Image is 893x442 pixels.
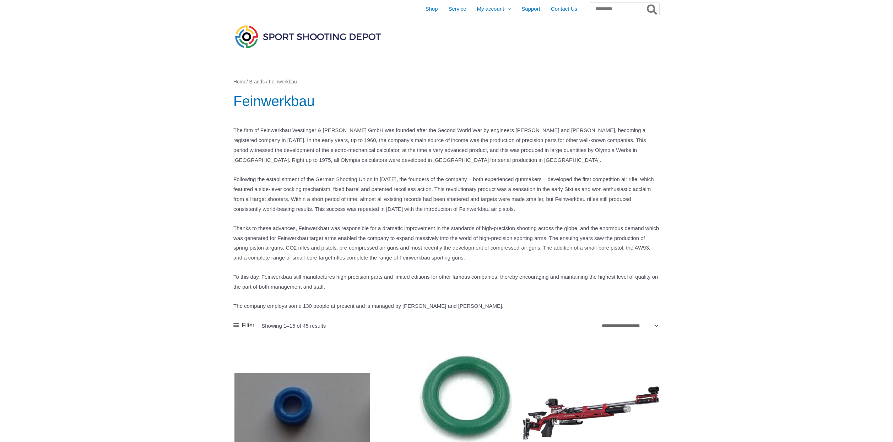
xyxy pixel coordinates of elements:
[233,272,660,292] p: To this day, Feinwerkbau still manufactures high precision parts and limited editions for other f...
[233,301,660,311] p: The company employs some 130 people at present and is managed by [PERSON_NAME] and [PERSON_NAME].
[261,323,326,328] p: Showing 1–15 of 45 results
[233,91,660,111] h1: Feinwerkbau
[233,23,383,50] img: Sport Shooting Depot
[233,79,247,84] a: Home
[599,320,660,331] select: Shop order
[233,77,660,87] nav: Breadcrumb
[233,174,660,214] p: Following the establishment of the German Shooting Union in [DATE], the founders of the company –...
[233,125,660,165] p: The firm of Feinwerkbau Westinger & [PERSON_NAME] GmbH was founded after the Second World War by ...
[242,320,255,331] span: Filter
[233,223,660,263] p: Thanks to these advances, Feinwerkbau was responsible for a dramatic improvement in the standards...
[645,3,659,15] button: Search
[233,320,254,331] a: Filter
